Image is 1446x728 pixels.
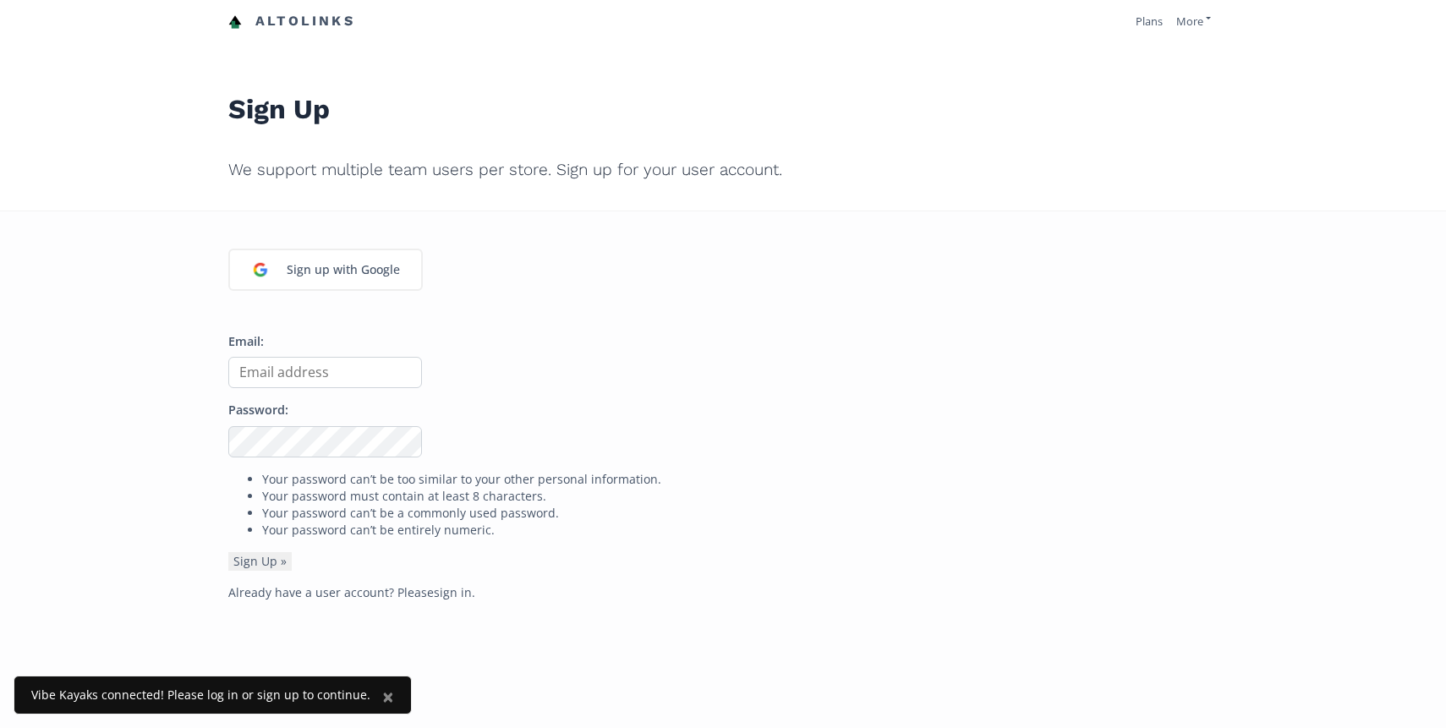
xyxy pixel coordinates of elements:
button: Close [365,676,411,717]
div: Vibe Kayaks connected! Please log in or sign up to continue. [31,687,370,703]
a: Altolinks [228,8,355,36]
p: Already have a user account? Please . [228,584,1218,601]
a: sign in [434,584,472,600]
h2: We support multiple team users per store. Sign up for your user account. [228,149,1218,191]
a: Plans [1136,14,1163,29]
div: Sign up with Google [278,252,408,287]
li: Your password can’t be entirely numeric. [262,522,1218,539]
a: Sign up with Google [228,249,423,291]
button: Sign Up » [228,552,292,571]
input: Email address [228,357,422,388]
h1: Sign Up [228,56,1218,135]
label: Email: [228,333,264,351]
span: × [382,682,394,710]
img: favicon-32x32.png [228,15,242,29]
img: google_login_logo_184.png [243,252,278,287]
li: Your password must contain at least 8 characters. [262,488,1218,505]
a: More [1176,14,1211,29]
li: Your password can’t be too similar to your other personal information. [262,471,1218,488]
label: Password: [228,402,288,419]
li: Your password can’t be a commonly used password. [262,505,1218,522]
